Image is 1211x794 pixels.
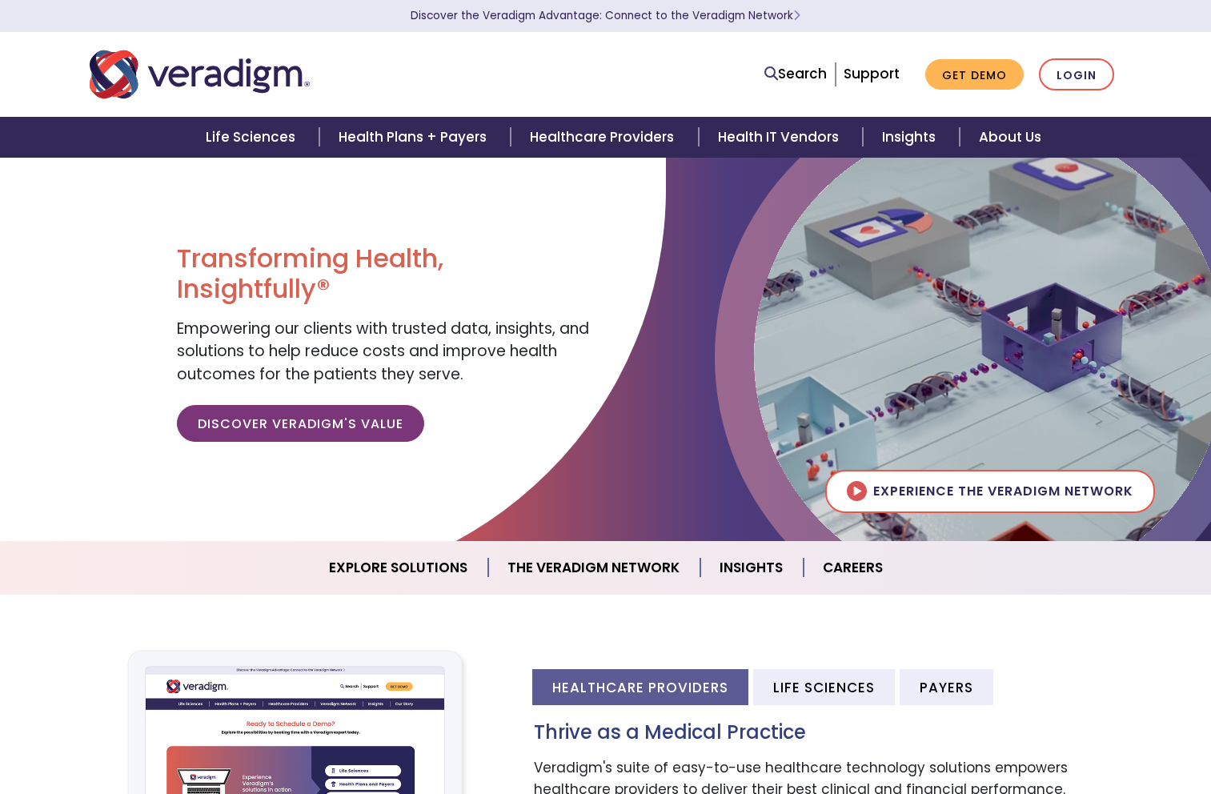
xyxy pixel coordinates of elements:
[925,59,1024,90] a: Get Demo
[319,117,511,158] a: Health Plans + Payers
[511,117,698,158] a: Healthcare Providers
[764,63,827,85] a: Search
[177,318,589,385] span: Empowering our clients with trusted data, insights, and solutions to help reduce costs and improv...
[411,8,800,23] a: Discover the Veradigm Advantage: Connect to the Veradigm NetworkLearn More
[1039,58,1114,91] a: Login
[532,669,748,705] li: Healthcare Providers
[699,117,863,158] a: Health IT Vendors
[844,64,900,83] a: Support
[186,117,319,158] a: Life Sciences
[900,669,993,705] li: Payers
[863,117,960,158] a: Insights
[177,405,424,442] a: Discover Veradigm's Value
[753,669,895,705] li: Life Sciences
[960,117,1061,158] a: About Us
[700,547,804,588] a: Insights
[804,547,902,588] a: Careers
[310,547,488,588] a: Explore Solutions
[488,547,700,588] a: The Veradigm Network
[793,8,800,23] span: Learn More
[534,721,1122,744] h3: Thrive as a Medical Practice
[90,48,310,101] img: Veradigm logo
[177,243,593,305] h1: Transforming Health, Insightfully®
